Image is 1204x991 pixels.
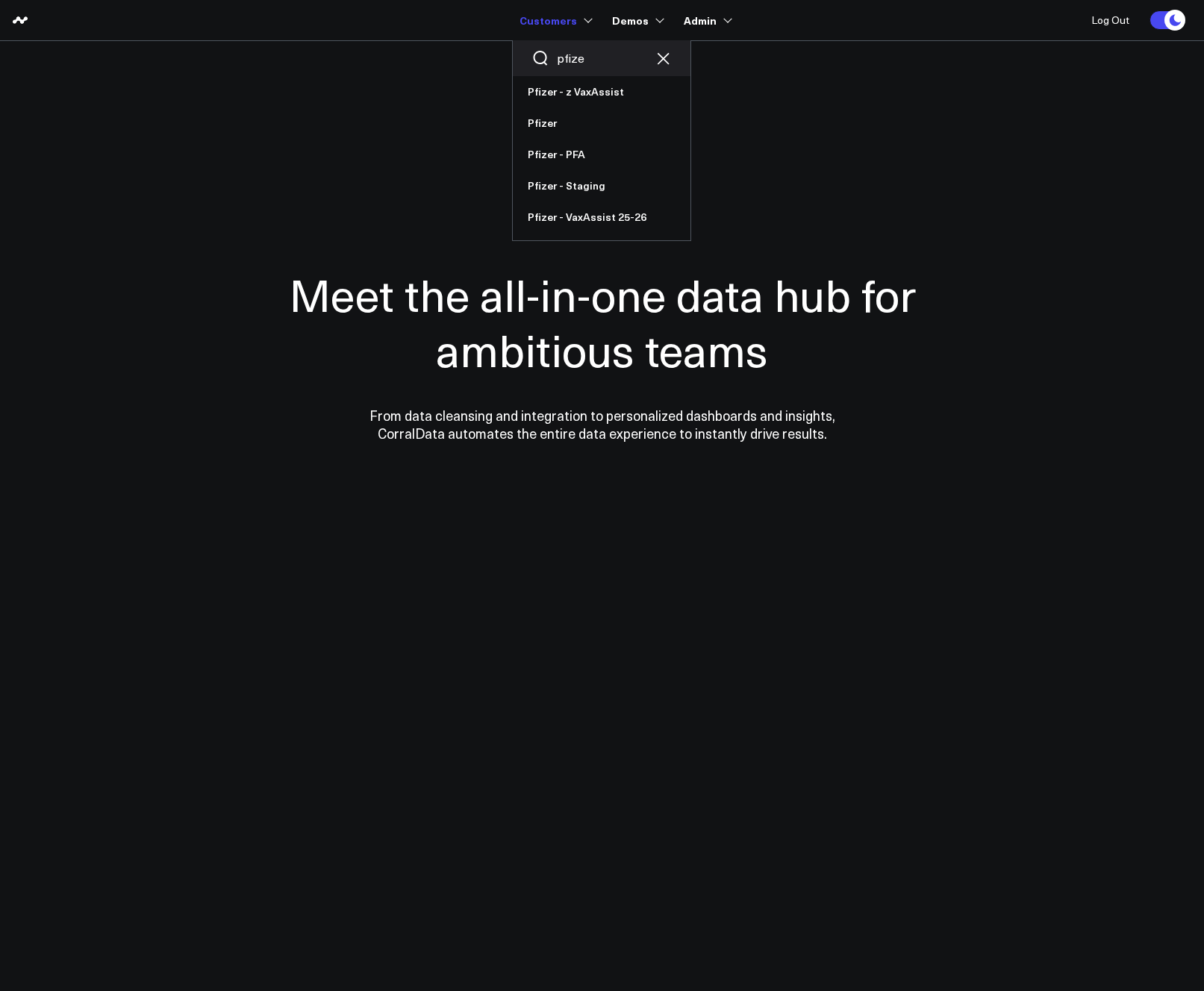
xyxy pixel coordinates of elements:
a: Pfizer - PFA [513,139,690,170]
a: Customers [520,7,590,34]
p: From data cleansing and integration to personalized dashboards and insights, CorralData automates... [337,407,867,443]
a: Pfizer [513,107,690,139]
a: Pfizer - Staging [513,170,690,201]
a: Demos [612,7,661,34]
button: Clear search [654,49,672,67]
input: Search customers input [557,50,646,66]
a: Pfizer - z VaxAssist [513,76,690,107]
button: Search customers button [531,49,549,67]
a: Pfizer - VaxAssist 25-26 [513,201,690,233]
a: Admin [684,7,729,34]
h1: Meet the all-in-one data hub for ambitious teams [237,266,968,377]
